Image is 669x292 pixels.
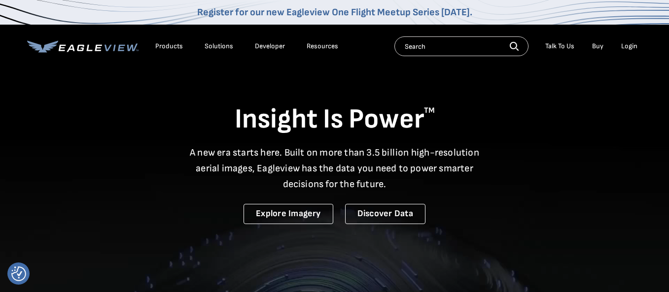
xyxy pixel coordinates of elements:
a: Register for our new Eagleview One Flight Meetup Series [DATE]. [197,6,472,18]
input: Search [394,36,528,56]
div: Login [621,42,637,51]
a: Developer [255,42,285,51]
div: Solutions [205,42,233,51]
a: Buy [592,42,603,51]
button: Consent Preferences [11,266,26,281]
a: Discover Data [345,204,425,224]
div: Products [155,42,183,51]
p: A new era starts here. Built on more than 3.5 billion high-resolution aerial images, Eagleview ha... [184,145,486,192]
div: Talk To Us [545,42,574,51]
sup: TM [424,106,435,115]
a: Explore Imagery [244,204,333,224]
img: Revisit consent button [11,266,26,281]
div: Resources [307,42,338,51]
h1: Insight Is Power [27,102,642,137]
